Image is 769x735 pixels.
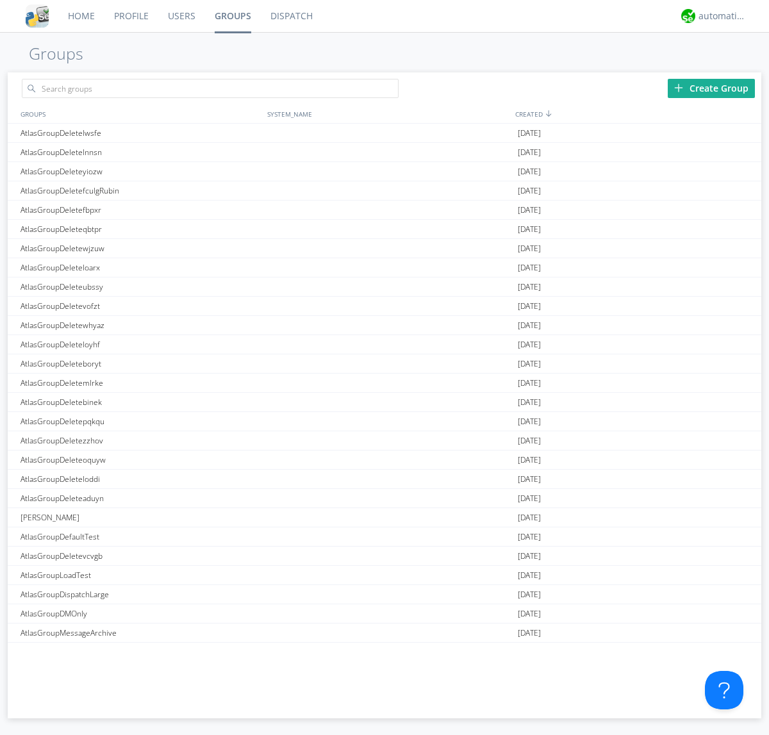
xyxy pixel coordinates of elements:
[8,566,761,585] a: AtlasGroupLoadTest[DATE]
[17,450,264,469] div: AtlasGroupDeleteoquyw
[17,374,264,392] div: AtlasGroupDeletemlrke
[17,470,264,488] div: AtlasGroupDeleteloddi
[17,412,264,431] div: AtlasGroupDeletepqkqu
[8,220,761,239] a: AtlasGroupDeleteqbtpr[DATE]
[22,79,399,98] input: Search groups
[17,354,264,373] div: AtlasGroupDeleteboryt
[512,104,761,123] div: CREATED
[8,604,761,624] a: AtlasGroupDMOnly[DATE]
[518,297,541,316] span: [DATE]
[518,316,541,335] span: [DATE]
[17,604,264,623] div: AtlasGroupDMOnly
[8,489,761,508] a: AtlasGroupDeleteaduyn[DATE]
[705,671,743,709] iframe: Toggle Customer Support
[8,527,761,547] a: AtlasGroupDefaultTest[DATE]
[17,258,264,277] div: AtlasGroupDeleteloarx
[518,450,541,470] span: [DATE]
[17,143,264,161] div: AtlasGroupDeletelnnsn
[8,508,761,527] a: [PERSON_NAME][DATE]
[17,566,264,584] div: AtlasGroupLoadTest
[17,297,264,315] div: AtlasGroupDeletevofzt
[518,508,541,527] span: [DATE]
[17,124,264,142] div: AtlasGroupDeletelwsfe
[8,624,761,643] a: AtlasGroupMessageArchive[DATE]
[8,643,761,662] a: AtlasGroupDeletemwbwn[DATE]
[674,83,683,92] img: plus.svg
[17,547,264,565] div: AtlasGroupDeletevcvgb
[17,624,264,642] div: AtlasGroupMessageArchive
[8,239,761,258] a: AtlasGroupDeletewjzuw[DATE]
[518,643,541,662] span: [DATE]
[8,316,761,335] a: AtlasGroupDeletewhyaz[DATE]
[8,335,761,354] a: AtlasGroupDeleteloyhf[DATE]
[8,450,761,470] a: AtlasGroupDeleteoquyw[DATE]
[8,162,761,181] a: AtlasGroupDeleteyiozw[DATE]
[17,489,264,508] div: AtlasGroupDeleteaduyn
[518,124,541,143] span: [DATE]
[8,258,761,277] a: AtlasGroupDeleteloarx[DATE]
[518,470,541,489] span: [DATE]
[518,239,541,258] span: [DATE]
[8,431,761,450] a: AtlasGroupDeletezzhov[DATE]
[17,162,264,181] div: AtlasGroupDeleteyiozw
[518,566,541,585] span: [DATE]
[8,181,761,201] a: AtlasGroupDeletefculgRubin[DATE]
[668,79,755,98] div: Create Group
[8,143,761,162] a: AtlasGroupDeletelnnsn[DATE]
[518,374,541,393] span: [DATE]
[8,585,761,604] a: AtlasGroupDispatchLarge[DATE]
[699,10,747,22] div: automation+atlas
[681,9,695,23] img: d2d01cd9b4174d08988066c6d424eccd
[17,643,264,661] div: AtlasGroupDeletemwbwn
[17,181,264,200] div: AtlasGroupDeletefculgRubin
[17,220,264,238] div: AtlasGroupDeleteqbtpr
[518,277,541,297] span: [DATE]
[8,277,761,297] a: AtlasGroupDeleteubssy[DATE]
[518,585,541,604] span: [DATE]
[17,393,264,411] div: AtlasGroupDeletebinek
[17,431,264,450] div: AtlasGroupDeletezzhov
[8,412,761,431] a: AtlasGroupDeletepqkqu[DATE]
[8,374,761,393] a: AtlasGroupDeletemlrke[DATE]
[8,297,761,316] a: AtlasGroupDeletevofzt[DATE]
[17,335,264,354] div: AtlasGroupDeleteloyhf
[518,431,541,450] span: [DATE]
[518,412,541,431] span: [DATE]
[518,393,541,412] span: [DATE]
[8,201,761,220] a: AtlasGroupDeletefbpxr[DATE]
[8,547,761,566] a: AtlasGroupDeletevcvgb[DATE]
[8,124,761,143] a: AtlasGroupDeletelwsfe[DATE]
[17,104,261,123] div: GROUPS
[17,527,264,546] div: AtlasGroupDefaultTest
[518,201,541,220] span: [DATE]
[17,508,264,527] div: [PERSON_NAME]
[518,354,541,374] span: [DATE]
[518,624,541,643] span: [DATE]
[518,547,541,566] span: [DATE]
[26,4,49,28] img: cddb5a64eb264b2086981ab96f4c1ba7
[518,181,541,201] span: [DATE]
[264,104,512,123] div: SYSTEM_NAME
[17,201,264,219] div: AtlasGroupDeletefbpxr
[518,604,541,624] span: [DATE]
[518,220,541,239] span: [DATE]
[17,239,264,258] div: AtlasGroupDeletewjzuw
[518,527,541,547] span: [DATE]
[518,143,541,162] span: [DATE]
[17,277,264,296] div: AtlasGroupDeleteubssy
[8,393,761,412] a: AtlasGroupDeletebinek[DATE]
[518,335,541,354] span: [DATE]
[17,585,264,604] div: AtlasGroupDispatchLarge
[518,489,541,508] span: [DATE]
[17,316,264,334] div: AtlasGroupDeletewhyaz
[518,258,541,277] span: [DATE]
[8,470,761,489] a: AtlasGroupDeleteloddi[DATE]
[8,354,761,374] a: AtlasGroupDeleteboryt[DATE]
[518,162,541,181] span: [DATE]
